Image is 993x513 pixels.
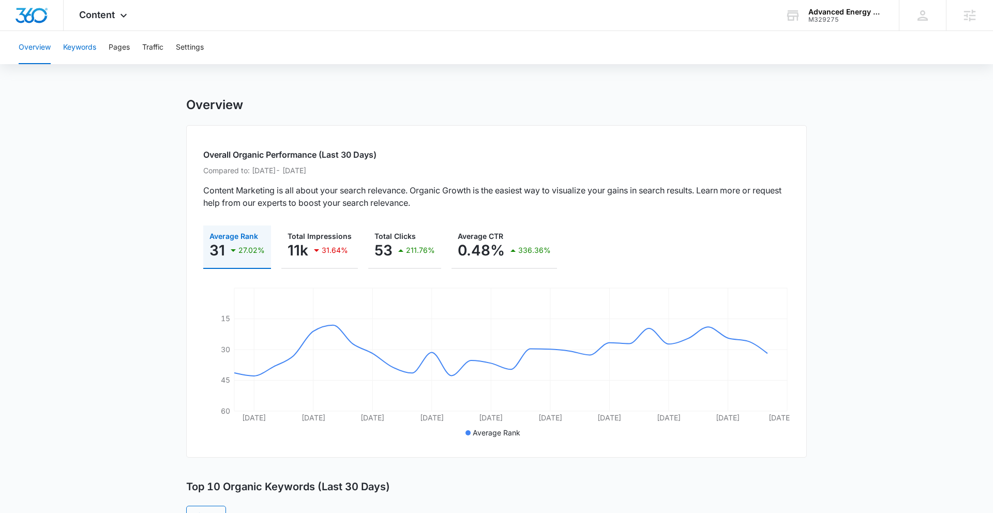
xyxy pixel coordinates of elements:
p: 0.48% [458,242,505,259]
img: logo_orange.svg [17,17,25,25]
tspan: [DATE] [769,413,792,422]
span: Average Rank [473,428,520,437]
h1: Overview [186,97,243,113]
p: 11k [288,242,308,259]
tspan: 45 [221,375,230,384]
tspan: [DATE] [657,413,681,422]
p: 27.02% [238,247,265,254]
div: Domain Overview [39,61,93,68]
span: Average CTR [458,232,503,240]
h2: Overall Organic Performance (Last 30 Days) [203,148,790,161]
tspan: 15 [221,314,230,323]
button: Pages [109,31,130,64]
tspan: [DATE] [242,413,266,422]
h3: Top 10 Organic Keywords (Last 30 Days) [186,480,390,493]
p: 53 [374,242,393,259]
p: 211.76% [406,247,435,254]
tspan: [DATE] [716,413,740,422]
tspan: [DATE] [538,413,562,422]
tspan: [DATE] [360,413,384,422]
tspan: 60 [221,406,230,415]
img: website_grey.svg [17,27,25,35]
span: Total Clicks [374,232,416,240]
div: Keywords by Traffic [114,61,174,68]
tspan: [DATE] [479,413,503,422]
span: Total Impressions [288,232,352,240]
button: Overview [19,31,51,64]
div: account id [808,16,884,23]
img: tab_domain_overview_orange.svg [28,60,36,68]
span: Average Rank [209,232,258,240]
p: 31.64% [322,247,348,254]
img: tab_keywords_by_traffic_grey.svg [103,60,111,68]
p: Content Marketing is all about your search relevance. Organic Growth is the easiest way to visual... [203,184,790,209]
p: 336.36% [518,247,551,254]
p: 31 [209,242,225,259]
button: Keywords [63,31,96,64]
button: Traffic [142,31,163,64]
div: account name [808,8,884,16]
tspan: [DATE] [420,413,444,422]
tspan: [DATE] [597,413,621,422]
span: Content [79,9,115,20]
button: Settings [176,31,204,64]
div: v 4.0.25 [29,17,51,25]
p: Compared to: [DATE] - [DATE] [203,165,790,176]
div: Domain: [DOMAIN_NAME] [27,27,114,35]
tspan: 30 [221,345,230,354]
tspan: [DATE] [302,413,325,422]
